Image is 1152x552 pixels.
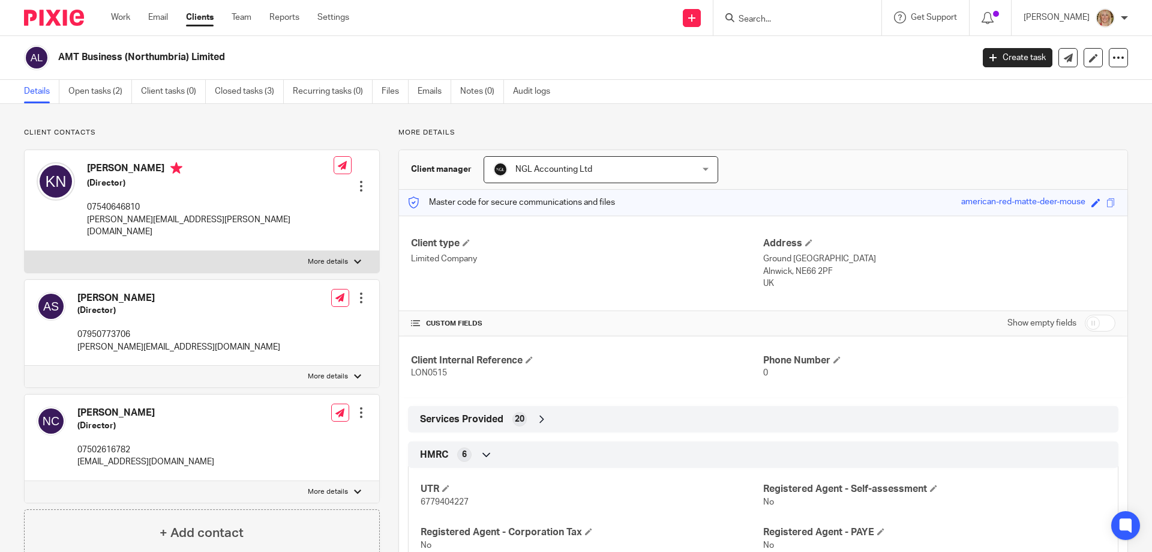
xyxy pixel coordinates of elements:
p: More details [308,372,348,381]
img: svg%3E [37,407,65,435]
h4: Registered Agent - PAYE [763,526,1106,539]
p: [EMAIL_ADDRESS][DOMAIN_NAME] [77,456,214,468]
h5: (Director) [87,177,334,189]
p: Limited Company [411,253,763,265]
span: 6 [462,449,467,461]
h4: Client type [411,237,763,250]
span: 6779404227 [421,498,469,506]
p: More details [398,128,1128,138]
h4: Address [763,237,1115,250]
a: Team [232,11,251,23]
span: NGL Accounting Ltd [515,165,592,174]
label: Show empty fields [1007,317,1076,329]
a: Details [24,80,59,103]
a: Client tasks (0) [141,80,206,103]
img: JW%20photo.JPG [1096,8,1115,28]
a: Create task [983,48,1052,67]
img: NGL%20Logo%20Social%20Circle%20JPG.jpg [493,162,508,177]
img: svg%3E [37,292,65,321]
img: svg%3E [37,162,75,201]
h5: (Director) [77,420,214,432]
h4: [PERSON_NAME] [77,407,214,419]
a: Notes (0) [460,80,504,103]
h4: [PERSON_NAME] [77,292,280,305]
a: Clients [186,11,214,23]
h4: Registered Agent - Corporation Tax [421,526,763,539]
p: Alnwick, NE66 2PF [763,265,1115,278]
p: 07950773706 [77,329,280,341]
h4: Client Internal Reference [411,354,763,367]
span: No [763,541,774,550]
p: [PERSON_NAME][EMAIL_ADDRESS][PERSON_NAME][DOMAIN_NAME] [87,214,334,238]
a: Audit logs [513,80,559,103]
h4: CUSTOM FIELDS [411,319,763,329]
p: Master code for secure communications and files [408,196,615,208]
span: No [421,541,431,550]
a: Emails [418,80,451,103]
a: Settings [317,11,349,23]
a: Open tasks (2) [68,80,132,103]
p: UK [763,278,1115,290]
h3: Client manager [411,163,472,175]
a: Recurring tasks (0) [293,80,373,103]
p: More details [308,257,348,267]
span: 20 [515,413,524,425]
a: Reports [269,11,299,23]
span: Services Provided [420,413,503,426]
i: Primary [170,162,182,174]
p: 07502616782 [77,444,214,456]
h4: [PERSON_NAME] [87,162,334,177]
h2: AMT Business (Northumbria) Limited [58,51,784,64]
h4: Phone Number [763,354,1115,367]
input: Search [737,14,845,25]
div: american-red-matte-deer-mouse [961,196,1085,210]
h5: (Director) [77,305,280,317]
a: Email [148,11,168,23]
h4: UTR [421,483,763,496]
a: Files [382,80,409,103]
a: Closed tasks (3) [215,80,284,103]
span: Get Support [911,13,957,22]
img: svg%3E [24,45,49,70]
span: HMRC [420,449,448,461]
a: Work [111,11,130,23]
span: 0 [763,369,768,377]
p: More details [308,487,348,497]
p: 07540646810 [87,201,334,213]
p: Ground [GEOGRAPHIC_DATA] [763,253,1115,265]
h4: + Add contact [160,524,244,542]
p: [PERSON_NAME][EMAIL_ADDRESS][DOMAIN_NAME] [77,341,280,353]
img: Pixie [24,10,84,26]
span: No [763,498,774,506]
span: LON0515 [411,369,447,377]
p: [PERSON_NAME] [1024,11,1090,23]
p: Client contacts [24,128,380,138]
h4: Registered Agent - Self-assessment [763,483,1106,496]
